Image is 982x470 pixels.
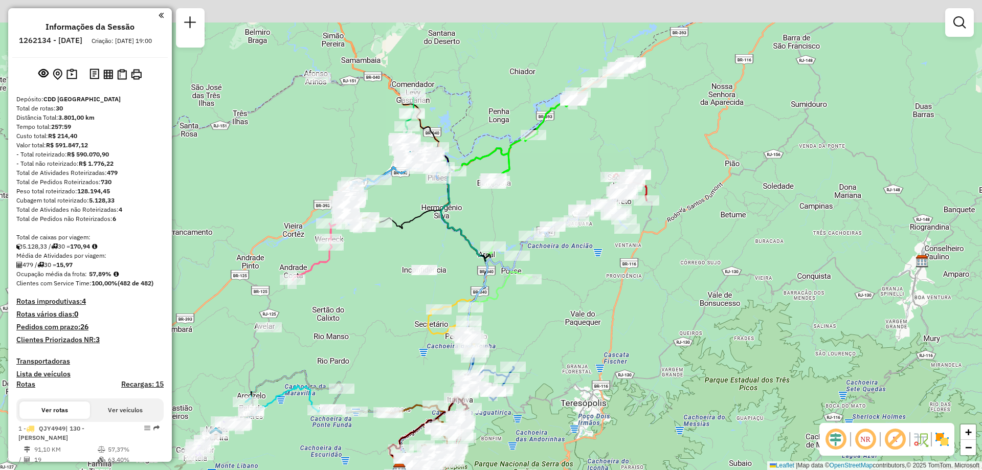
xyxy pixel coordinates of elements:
strong: 100,00% [92,279,118,287]
strong: 0 [74,309,78,319]
h4: Rotas improdutivas: [16,297,164,306]
button: Exibir sessão original [36,66,51,82]
div: Total de Atividades Roteirizadas: [16,168,164,177]
span: | 130 - [PERSON_NAME] [18,424,84,441]
em: Rota exportada [153,425,160,431]
img: Fluxo de ruas [912,431,929,447]
span: Exibir rótulo [883,427,907,452]
strong: 30 [56,104,63,112]
img: CDD Nova Friburgo [916,255,929,268]
strong: CDD [GEOGRAPHIC_DATA] [43,95,121,103]
h4: Lista de veículos [16,370,164,378]
strong: 479 [107,169,118,176]
div: Valor total: [16,141,164,150]
a: Exibir filtros [949,12,970,33]
div: Custo total: [16,131,164,141]
a: Clique aqui para minimizar o painel [159,9,164,21]
strong: 15,97 [56,261,73,268]
i: Distância Total [24,446,30,453]
h6: 1262134 - [DATE] [19,36,82,45]
strong: 4 [119,206,122,213]
td: 19 [34,455,97,465]
div: Criação: [DATE] 19:00 [87,36,156,46]
strong: 128.194,45 [77,187,110,195]
em: Opções [144,425,150,431]
h4: Recargas: 15 [121,380,164,389]
a: OpenStreetMap [830,462,873,469]
strong: 3 [96,335,100,344]
span: Ocupação média da frota: [16,270,87,278]
i: Total de Atividades [16,262,23,268]
div: Total de Pedidos Roteirizados: [16,177,164,187]
em: Média calculada utilizando a maior ocupação (%Peso ou %Cubagem) de cada rota da sessão. Rotas cro... [114,271,119,277]
div: Distância Total: [16,113,164,122]
div: Média de Atividades por viagem: [16,251,164,260]
i: Total de rotas [51,243,58,250]
button: Painel de Sugestão [64,66,79,82]
button: Centralizar mapa no depósito ou ponto de apoio [51,66,64,82]
td: 63,40% [107,455,159,465]
strong: R$ 591.847,12 [46,141,88,149]
div: Atividade não roteirizada - LAILA SILVA DE ABREU [411,265,437,275]
div: - Total não roteirizado: [16,159,164,168]
div: Atividade não roteirizada - LUCAS MENDES MENDES [256,322,282,332]
span: 1 - [18,424,84,441]
div: Cubagem total roteirizado: [16,196,164,205]
strong: 57,89% [89,270,111,278]
h4: Clientes Priorizados NR: [16,335,164,344]
i: Meta Caixas/viagem: 163,31 Diferença: 7,63 [92,243,97,250]
span: QJY4949 [39,424,65,432]
img: Três Rios [404,150,417,164]
a: Leaflet [770,462,794,469]
span: + [965,426,972,438]
div: Total de rotas: [16,104,164,113]
i: Total de rotas [37,262,44,268]
i: % de utilização da cubagem [98,457,105,463]
button: Logs desbloquear sessão [87,66,101,82]
strong: 5.128,33 [89,196,115,204]
div: Peso total roteirizado: [16,187,164,196]
h4: Rotas vários dias: [16,310,164,319]
strong: (482 de 482) [118,279,153,287]
button: Ver rotas [19,401,90,419]
div: Total de Pedidos não Roteirizados: [16,214,164,223]
strong: 3.801,00 km [58,114,95,121]
a: Zoom in [961,424,976,440]
a: Rotas [16,380,35,389]
i: % de utilização do peso [98,446,105,453]
img: Miguel Pereira [209,427,222,440]
a: Nova sessão e pesquisa [180,12,200,35]
div: Atividade não roteirizada - LAILA SILVA DE ABREU [412,265,437,275]
span: Ocultar deslocamento [823,427,848,452]
div: 479 / 30 = [16,260,164,270]
a: Zoom out [961,440,976,455]
div: Total de caixas por viagem: [16,233,164,242]
div: Tempo total: [16,122,164,131]
strong: R$ 1.776,22 [79,160,114,167]
div: Atividade não roteirizada - 55.012.968 ISABEL SANTOS DE SOUZA [305,73,331,83]
strong: 170,94 [70,242,90,250]
button: Visualizar relatório de Roteirização [101,67,115,81]
i: Cubagem total roteirizado [16,243,23,250]
strong: R$ 590.070,90 [67,150,109,158]
img: Exibir/Ocultar setores [934,431,950,447]
td: 91,10 KM [34,444,97,455]
strong: 4 [82,297,86,306]
span: Ocultar NR [853,427,878,452]
h4: Pedidos com prazo: [16,323,88,331]
div: Total de Atividades não Roteirizadas: [16,205,164,214]
div: 5.128,33 / 30 = [16,242,164,251]
td: / [18,455,24,465]
strong: 730 [101,178,111,186]
div: - Total roteirizado: [16,150,164,159]
button: Visualizar Romaneio [115,67,129,82]
strong: 6 [113,215,116,222]
span: | [796,462,797,469]
span: Clientes com Service Time: [16,279,92,287]
div: Depósito: [16,95,164,104]
i: Total de Atividades [24,457,30,463]
div: Map data © contributors,© 2025 TomTom, Microsoft [767,461,982,470]
button: Ver veículos [90,401,161,419]
button: Imprimir Rotas [129,67,144,82]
